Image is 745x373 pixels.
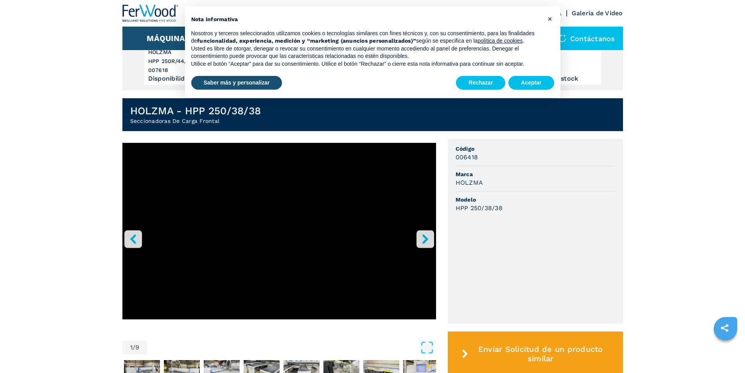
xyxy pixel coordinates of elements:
[147,34,190,43] button: Máquinas
[508,76,554,90] button: Aceptar
[416,230,434,248] button: right-button
[544,13,557,25] button: Cerrar esta nota informativa
[191,45,542,60] p: Usted es libre de otorgar, denegar o revocar su consentimiento en cualquier momento accediendo al...
[471,344,610,363] span: Enviar Solicitud de un producto similar
[456,76,505,90] button: Rechazar
[548,14,552,23] span: ×
[122,5,179,22] img: Ferwood
[551,27,623,50] div: Contáctanos
[191,16,542,23] h2: Nota informativa
[124,230,142,248] button: left-button
[135,344,139,351] span: 9
[191,30,542,45] p: Nosotros y terceros seleccionados utilizamos cookies o tecnologías similares con fines técnicos y...
[122,143,436,319] iframe: Sezionatrice carico frontale in azione - HOLZMA HPP 250/38/38 - Ferwoodgroup - 006418
[191,60,542,68] p: Utilice el botón “Aceptar” para dar su consentimiento. Utilice el botón “Rechazar” o cierre esta ...
[148,77,241,81] div: Disponibilidad : en stock
[149,341,434,355] button: Open Fullscreen
[478,38,522,44] a: política de cookies
[456,170,615,178] span: Marca
[715,318,734,338] a: sharethis
[122,143,436,333] div: Go to Slide 1
[148,48,241,75] h3: HOLZMA HPP 250R/44/44 007618
[456,196,615,204] span: Modelo
[197,38,416,44] strong: funcionalidad, experiencia, medición y “marketing (anuncios personalizados)”
[130,105,261,117] h1: HOLZMA - HPP 250/38/38
[712,338,739,367] iframe: Chat
[191,76,282,90] button: Saber más y personalizar
[130,117,261,125] h2: Seccionadoras De Carga Frontal
[456,145,615,153] span: Código
[456,204,503,213] h3: HPP 250/38/38
[130,344,133,351] span: 1
[456,153,478,162] h3: 006418
[456,178,483,187] h3: HOLZMA
[572,9,623,17] a: Galeria de Video
[133,344,135,351] span: /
